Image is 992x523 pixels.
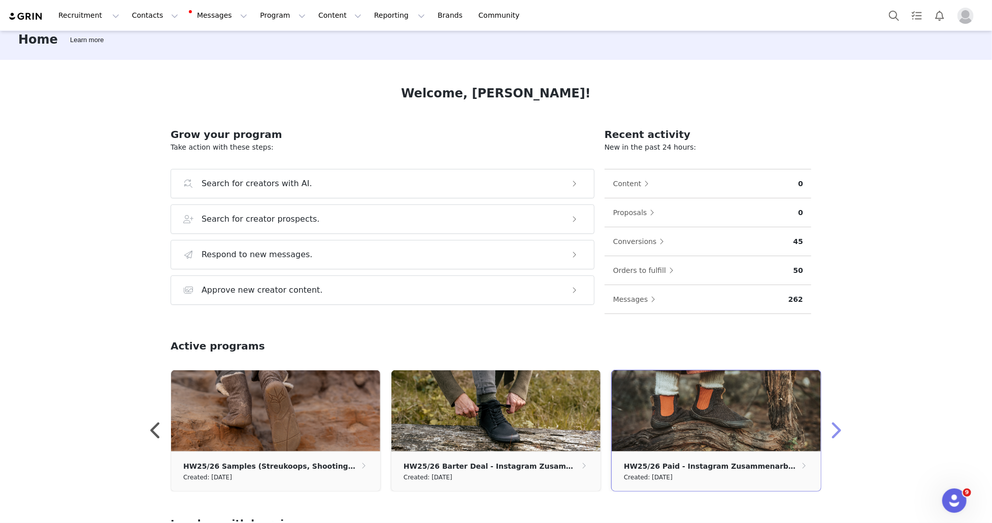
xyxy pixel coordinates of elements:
[8,12,44,21] img: grin logo
[793,265,803,276] p: 50
[404,472,452,483] small: Created: [DATE]
[957,8,974,24] img: placeholder-profile.jpg
[906,4,928,27] a: Tasks
[404,461,580,472] p: HW25/26 Barter Deal - Instagram Zusammenarbeit
[883,4,905,27] button: Search
[126,4,184,27] button: Contacts
[401,84,591,102] h1: Welcome, [PERSON_NAME]!
[171,169,594,198] button: Search for creators with AI.
[312,4,368,27] button: Content
[613,204,660,221] button: Proposals
[202,284,323,296] h3: Approve new creator content.
[624,472,673,483] small: Created: [DATE]
[788,294,803,305] p: 262
[613,291,661,307] button: Messages
[254,4,312,27] button: Program
[942,489,967,513] iframe: Intercom live chat
[202,213,320,225] h3: Search for creator prospects.
[798,179,803,189] p: 0
[183,472,232,483] small: Created: [DATE]
[613,176,654,192] button: Content
[613,262,679,278] button: Orders to fulfill
[185,4,253,27] button: Messages
[624,461,799,472] p: HW25/26 Paid - Instagram Zusammenarbeit
[171,240,594,269] button: Respond to new messages.
[68,35,106,45] div: Tooltip anchor
[963,489,971,497] span: 9
[171,204,594,234] button: Search for creator prospects.
[432,4,472,27] a: Brands
[171,338,265,354] h2: Active programs
[183,461,359,472] p: HW25/26 Samples (Streukoops, Shootings etc.)
[171,127,594,142] h2: Grow your program
[202,249,313,261] h3: Respond to new messages.
[18,30,58,49] h3: Home
[171,275,594,305] button: Approve new creator content.
[951,8,984,24] button: Profile
[391,370,601,451] img: 91880f1c-4b13-42fe-b165-d8beb0ab4341.jpg
[473,4,531,27] a: Community
[52,4,125,27] button: Recruitment
[171,142,594,153] p: Take action with these steps:
[368,4,431,27] button: Reporting
[929,4,951,27] button: Notifications
[612,370,821,451] img: 486b6b8f-ce67-41e4-a80e-4776ef802030.jpg
[202,178,312,190] h3: Search for creators with AI.
[171,370,380,451] img: d7f74674-d2b8-4b36-a849-9551b9b71e8d.jpg
[613,233,670,250] button: Conversions
[605,127,811,142] h2: Recent activity
[793,236,803,247] p: 45
[798,207,803,218] p: 0
[605,142,811,153] p: New in the past 24 hours:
